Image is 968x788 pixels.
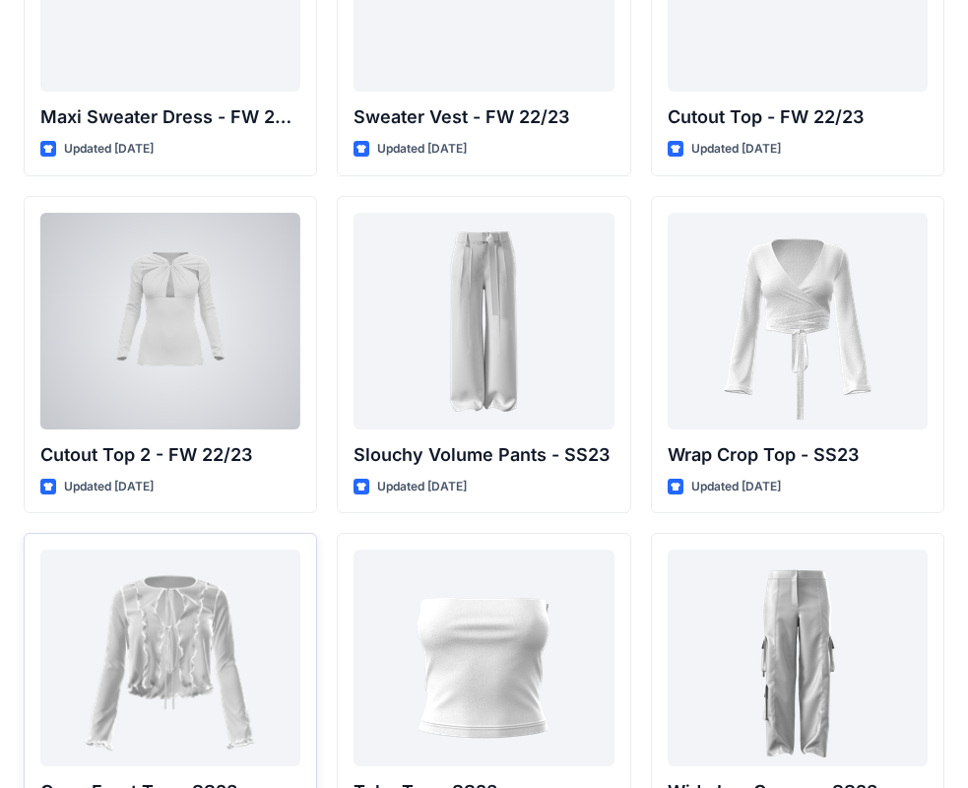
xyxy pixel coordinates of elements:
p: Wrap Crop Top - SS23 [668,441,928,469]
a: Wrap Crop Top - SS23 [668,213,928,429]
p: Slouchy Volume Pants - SS23 [354,441,613,469]
p: Updated [DATE] [64,477,154,497]
p: Maxi Sweater Dress - FW 22/23 [40,103,300,131]
a: Wide Leg Cargos - SS23 [668,550,928,766]
a: Slouchy Volume Pants - SS23 [354,213,613,429]
p: Updated [DATE] [691,477,781,497]
a: Cutout Top 2 - FW 22/23 [40,213,300,429]
p: Cutout Top - FW 22/23 [668,103,928,131]
a: Open Front Top - SS23 [40,550,300,766]
p: Sweater Vest - FW 22/23 [354,103,613,131]
a: Tube Top - SS23 [354,550,613,766]
p: Cutout Top 2 - FW 22/23 [40,441,300,469]
p: Updated [DATE] [377,477,467,497]
p: Updated [DATE] [691,139,781,160]
p: Updated [DATE] [64,139,154,160]
p: Updated [DATE] [377,139,467,160]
